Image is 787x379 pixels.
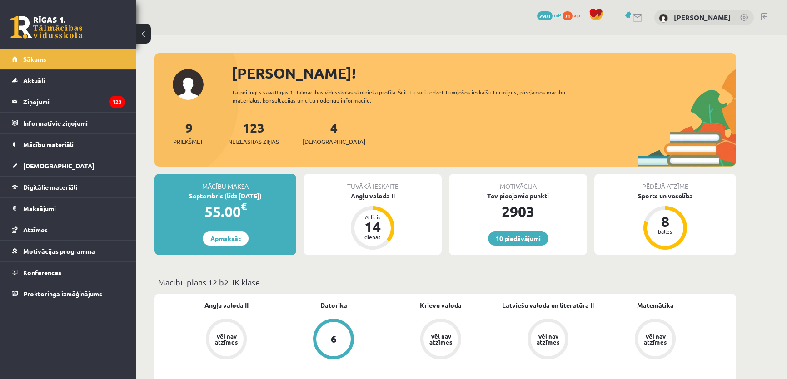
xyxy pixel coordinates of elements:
[537,11,553,20] span: 2903
[449,201,587,222] div: 2903
[502,300,594,310] a: Latviešu valoda un literatūra II
[420,300,462,310] a: Krievu valoda
[304,191,442,201] div: Angļu valoda II
[602,319,709,361] a: Vēl nav atzīmes
[233,88,582,104] div: Laipni lūgts savā Rīgas 1. Tālmācības vidusskolas skolnieka profilā. Šeit Tu vari redzēt tuvojošo...
[652,214,679,229] div: 8
[173,119,204,146] a: 9Priekšmeti
[637,300,674,310] a: Matemātika
[203,231,249,246] a: Apmaksāt
[359,214,386,220] div: Atlicis
[23,183,77,191] span: Digitālie materiāli
[23,140,74,148] span: Mācību materiāli
[23,55,46,63] span: Sākums
[428,333,453,345] div: Vēl nav atzīmes
[23,247,95,255] span: Motivācijas programma
[158,276,732,288] p: Mācību plāns 12.b2 JK klase
[594,174,736,191] div: Pēdējā atzīme
[23,226,48,234] span: Atzīmes
[109,96,125,108] i: 123
[12,70,125,91] a: Aktuāli
[449,174,587,191] div: Motivācija
[173,137,204,146] span: Priekšmeti
[320,300,347,310] a: Datorika
[232,62,736,84] div: [PERSON_NAME]!
[12,283,125,304] a: Proktoringa izmēģinājums
[12,113,125,133] a: Informatīvie ziņojumi
[563,11,584,19] a: 71 xp
[449,191,587,201] div: Tev pieejamie punkti
[554,11,561,19] span: mP
[535,333,561,345] div: Vēl nav atzīmes
[574,11,580,19] span: xp
[23,198,125,219] legend: Maksājumi
[359,220,386,234] div: 14
[23,91,125,112] legend: Ziņojumi
[12,91,125,112] a: Ziņojumi123
[23,113,125,133] legend: Informatīvie ziņojumi
[659,14,668,23] img: Eriks Meļņiks
[23,268,61,276] span: Konferences
[304,174,442,191] div: Tuvākā ieskaite
[643,333,668,345] div: Vēl nav atzīmes
[303,119,365,146] a: 4[DEMOGRAPHIC_DATA]
[303,137,365,146] span: [DEMOGRAPHIC_DATA]
[537,11,561,19] a: 2903 mP
[228,119,279,146] a: 123Neizlasītās ziņas
[652,229,679,234] div: balles
[12,155,125,176] a: [DEMOGRAPHIC_DATA]
[304,191,442,251] a: Angļu valoda II Atlicis 14 dienas
[594,191,736,251] a: Sports un veselība 8 balles
[12,198,125,219] a: Maksājumi
[12,49,125,69] a: Sākums
[228,137,279,146] span: Neizlasītās ziņas
[204,300,249,310] a: Angļu valoda II
[12,262,125,283] a: Konferences
[280,319,387,361] a: 6
[12,134,125,155] a: Mācību materiāli
[12,241,125,261] a: Motivācijas programma
[594,191,736,201] div: Sports un veselība
[154,191,296,201] div: Septembris (līdz [DATE])
[331,334,337,344] div: 6
[154,174,296,191] div: Mācību maksa
[154,201,296,222] div: 55.00
[23,290,102,298] span: Proktoringa izmēģinājums
[359,234,386,240] div: dienas
[214,333,239,345] div: Vēl nav atzīmes
[12,177,125,197] a: Digitālie materiāli
[10,16,83,39] a: Rīgas 1. Tālmācības vidusskola
[563,11,573,20] span: 71
[241,200,247,213] span: €
[12,219,125,240] a: Atzīmes
[387,319,494,361] a: Vēl nav atzīmes
[494,319,602,361] a: Vēl nav atzīmes
[173,319,280,361] a: Vēl nav atzīmes
[674,13,731,22] a: [PERSON_NAME]
[488,231,548,246] a: 10 piedāvājumi
[23,162,95,170] span: [DEMOGRAPHIC_DATA]
[23,76,45,84] span: Aktuāli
